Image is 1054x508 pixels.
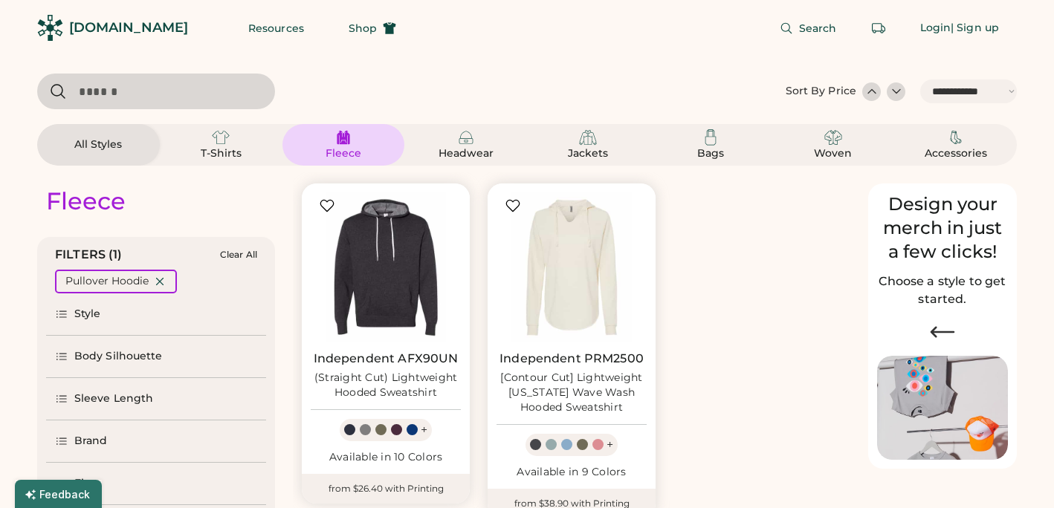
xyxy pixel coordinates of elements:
[310,146,377,161] div: Fleece
[799,23,837,33] span: Search
[877,192,1008,264] div: Design your merch in just a few clicks!
[579,128,597,146] img: Jackets Icon
[311,192,461,342] img: Independent Trading Co. AFX90UN (Straight Cut) Lightweight Hooded Sweatshirt
[762,13,855,43] button: Search
[864,13,893,43] button: Retrieve an order
[74,434,108,449] div: Brand
[74,349,163,364] div: Body Silhouette
[55,246,123,264] div: FILTERS (1)
[800,146,867,161] div: Woven
[497,371,647,415] div: [Contour Cut] Lightweight [US_STATE] Wave Wash Hooded Sweatshirt
[302,474,470,504] div: from $26.40 with Printing
[311,450,461,465] div: Available in 10 Colors
[947,128,965,146] img: Accessories Icon
[331,13,414,43] button: Shop
[421,422,427,438] div: +
[220,250,257,260] div: Clear All
[69,19,188,37] div: [DOMAIN_NAME]
[65,137,132,152] div: All Styles
[334,128,352,146] img: Fleece Icon
[497,465,647,480] div: Available in 9 Colors
[349,23,377,33] span: Shop
[922,146,989,161] div: Accessories
[555,146,621,161] div: Jackets
[433,146,499,161] div: Headwear
[187,146,254,161] div: T-Shirts
[37,15,63,41] img: Rendered Logo - Screens
[499,351,644,366] a: Independent PRM2500
[457,128,475,146] img: Headwear Icon
[951,21,999,36] div: | Sign up
[314,351,459,366] a: Independent AFX90UN
[920,21,951,36] div: Login
[786,84,856,99] div: Sort By Price
[677,146,744,161] div: Bags
[46,186,126,216] div: Fleece
[607,437,613,453] div: +
[74,307,101,322] div: Style
[65,274,149,289] div: Pullover Hoodie
[230,13,322,43] button: Resources
[311,371,461,400] div: (Straight Cut) Lightweight Hooded Sweatshirt
[824,128,842,146] img: Woven Icon
[74,391,153,406] div: Sleeve Length
[702,128,720,146] img: Bags Icon
[877,356,1008,460] img: Image of Lisa Congdon Eye Print on T-Shirt and Hat
[74,476,88,491] div: Fit
[212,128,230,146] img: T-Shirts Icon
[497,192,647,342] img: Independent Trading Co. PRM2500 [Contour Cut] Lightweight California Wave Wash Hooded Sweatshirt
[877,273,1008,308] h2: Choose a style to get started.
